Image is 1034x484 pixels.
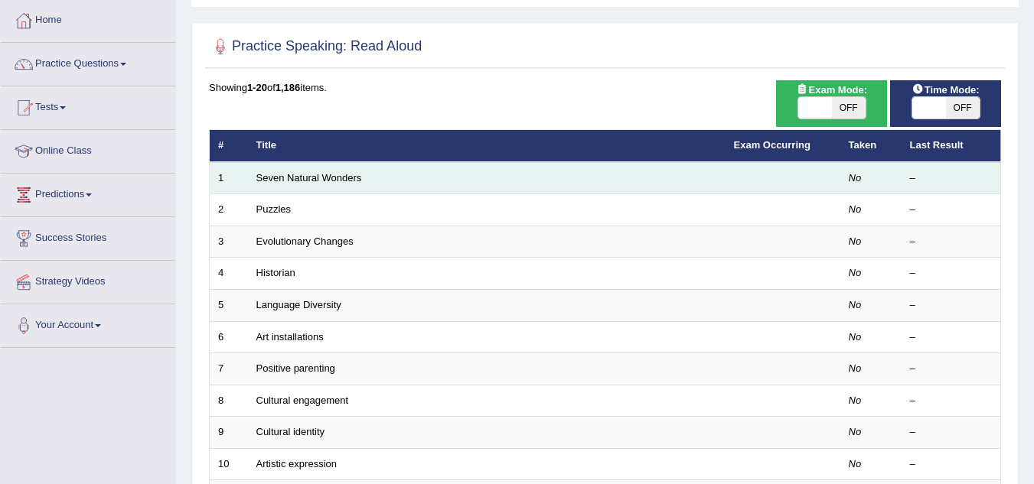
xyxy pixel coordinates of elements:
[790,82,873,98] span: Exam Mode:
[1,261,175,299] a: Strategy Videos
[734,139,811,151] a: Exam Occurring
[256,236,354,247] a: Evolutionary Changes
[910,203,993,217] div: –
[209,35,422,58] h2: Practice Speaking: Read Aloud
[849,426,862,437] em: No
[906,82,986,98] span: Time Mode:
[849,395,862,406] em: No
[210,385,248,417] td: 8
[910,266,993,281] div: –
[1,43,175,81] a: Practice Questions
[910,425,993,440] div: –
[256,458,337,469] a: Artistic expression
[840,130,902,162] th: Taken
[776,80,887,127] div: Show exams occurring in exams
[910,362,993,376] div: –
[210,448,248,480] td: 10
[256,203,292,215] a: Puzzles
[832,97,866,119] span: OFF
[910,330,993,345] div: –
[1,174,175,212] a: Predictions
[1,304,175,343] a: Your Account
[849,267,862,278] em: No
[1,130,175,168] a: Online Class
[910,394,993,408] div: –
[209,80,1001,95] div: Showing of items.
[210,194,248,226] td: 2
[849,458,862,469] em: No
[902,130,1001,162] th: Last Result
[1,86,175,125] a: Tests
[849,299,862,310] em: No
[210,226,248,258] td: 3
[256,426,325,437] a: Cultural identity
[210,130,248,162] th: #
[849,172,862,184] em: No
[256,362,335,374] a: Positive parenting
[210,162,248,194] td: 1
[849,236,862,247] em: No
[276,82,301,93] b: 1,186
[256,331,324,343] a: Art installations
[248,130,726,162] th: Title
[256,172,362,184] a: Seven Natural Wonders
[210,353,248,385] td: 7
[210,417,248,449] td: 9
[256,395,349,406] a: Cultural engagement
[1,217,175,255] a: Success Stories
[910,235,993,249] div: –
[849,331,862,343] em: No
[910,298,993,313] div: –
[910,457,993,472] div: –
[256,299,341,310] a: Language Diversity
[910,171,993,186] div: –
[946,97,980,119] span: OFF
[210,258,248,290] td: 4
[256,267,295,278] a: Historian
[849,362,862,374] em: No
[210,321,248,353] td: 6
[247,82,267,93] b: 1-20
[849,203,862,215] em: No
[210,290,248,322] td: 5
